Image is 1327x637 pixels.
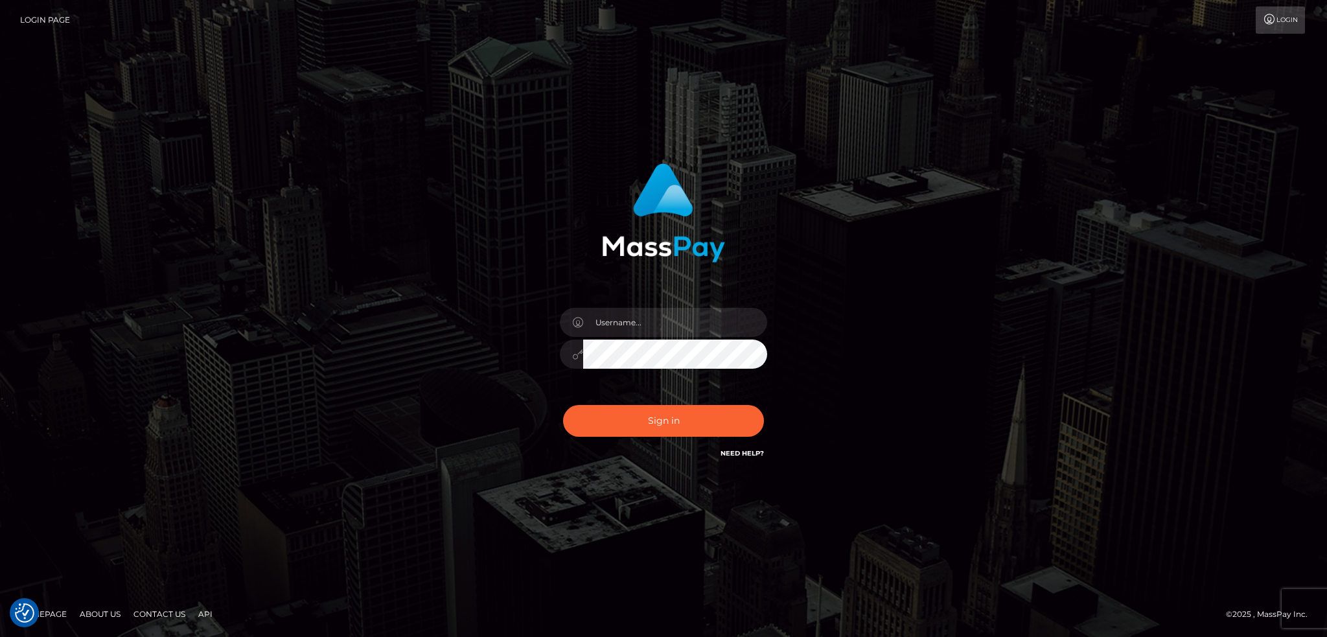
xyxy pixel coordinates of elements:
[721,449,764,457] a: Need Help?
[14,604,72,624] a: Homepage
[20,6,70,34] a: Login Page
[1256,6,1305,34] a: Login
[602,163,725,262] img: MassPay Login
[15,603,34,623] button: Consent Preferences
[583,308,767,337] input: Username...
[128,604,190,624] a: Contact Us
[1226,607,1317,621] div: © 2025 , MassPay Inc.
[563,405,764,437] button: Sign in
[75,604,126,624] a: About Us
[15,603,34,623] img: Revisit consent button
[193,604,218,624] a: API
